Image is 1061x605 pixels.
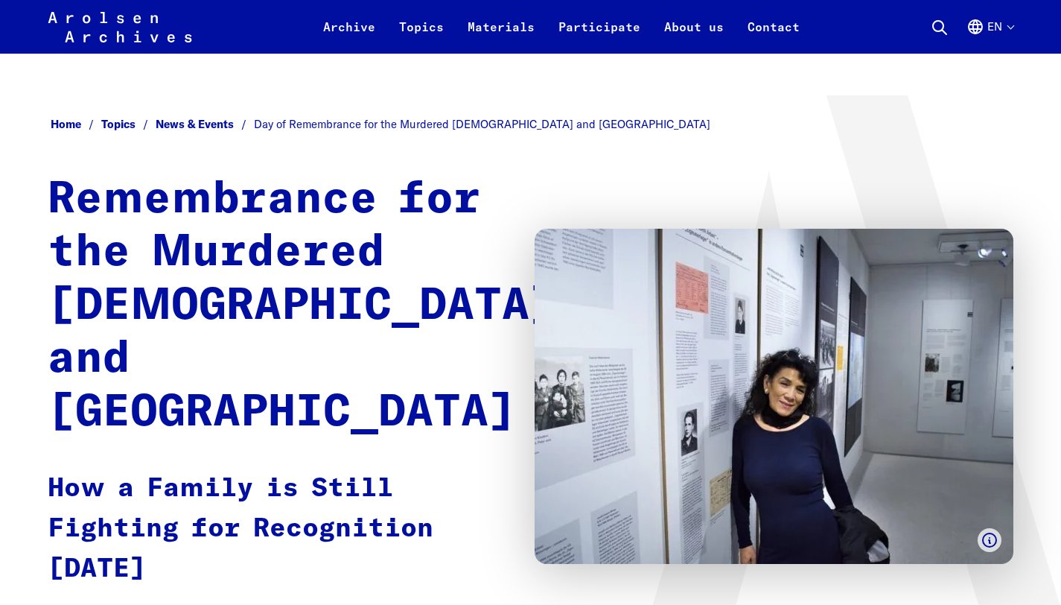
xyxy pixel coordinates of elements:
[736,18,812,54] a: Contact
[387,18,456,54] a: Topics
[156,117,254,131] a: News & Events
[48,177,557,435] strong: Remembrance for the Murdered [DEMOGRAPHIC_DATA] and [GEOGRAPHIC_DATA]
[254,117,710,131] span: Day of Remembrance for the Murdered [DEMOGRAPHIC_DATA] and [GEOGRAPHIC_DATA]
[48,113,1014,136] nav: Breadcrumb
[652,18,736,54] a: About us
[51,117,101,131] a: Home
[966,18,1013,54] button: English, language selection
[311,9,812,45] nav: Primary
[101,117,156,131] a: Topics
[978,528,1001,552] button: Show caption
[535,229,1014,564] img: Ramona Sendlinger visiting an exhibition at the Munich Documentation Center for the History of Na...
[311,18,387,54] a: Archive
[48,475,433,582] strong: How a Family is Still Fighting for Recognition [DATE]
[547,18,652,54] a: Participate
[456,18,547,54] a: Materials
